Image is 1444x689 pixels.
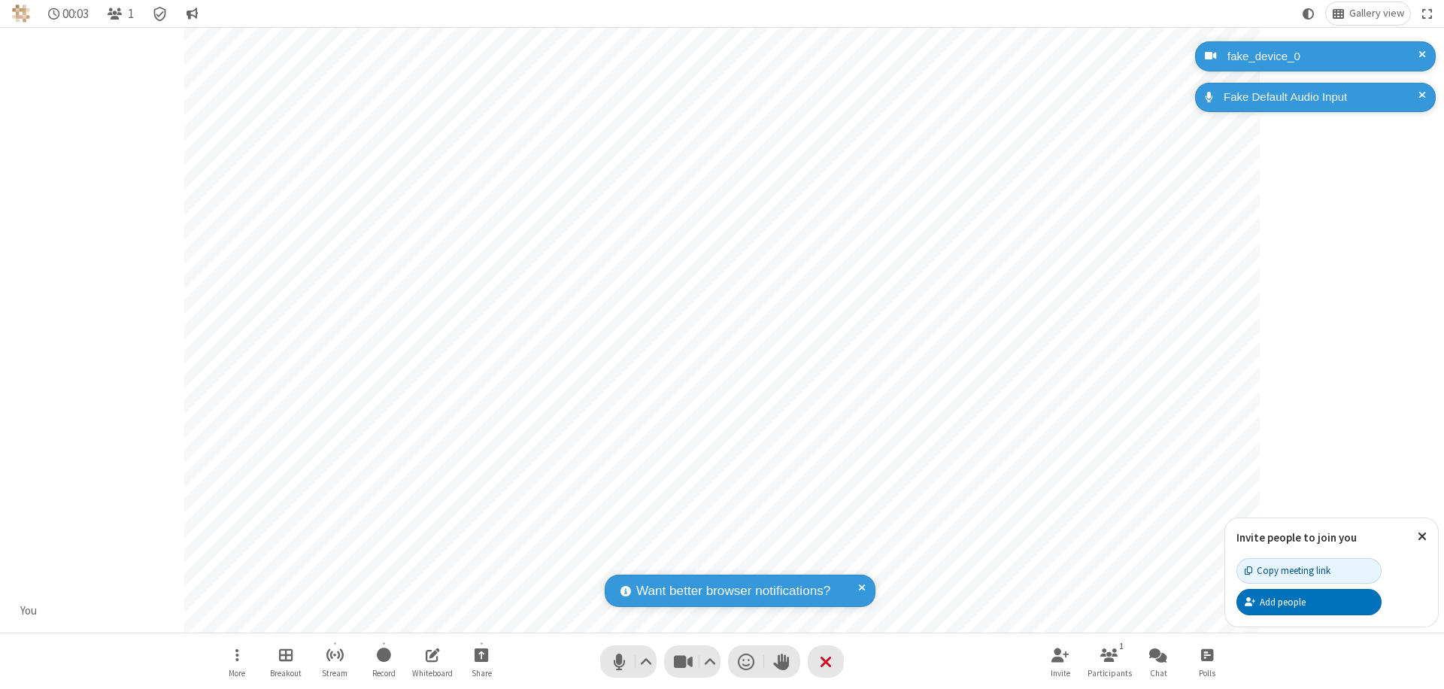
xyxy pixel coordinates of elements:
[1038,640,1083,683] button: Invite participants (⌘+Shift+I)
[728,645,764,678] button: Send a reaction
[412,669,453,678] span: Whiteboard
[1349,8,1404,20] span: Gallery view
[180,2,204,25] button: Conversation
[62,7,89,21] span: 00:03
[636,645,657,678] button: Audio settings
[764,645,800,678] button: Raise hand
[700,645,720,678] button: Video setting
[1087,640,1132,683] button: Open participant list
[1245,563,1330,578] div: Copy meeting link
[1236,589,1382,615] button: Add people
[459,640,504,683] button: Start sharing
[410,640,455,683] button: Open shared whiteboard
[664,645,720,678] button: Stop video (⌘+Shift+V)
[808,645,844,678] button: End or leave meeting
[600,645,657,678] button: Mute (⌘+Shift+A)
[128,7,134,21] span: 1
[263,640,308,683] button: Manage Breakout Rooms
[12,5,30,23] img: QA Selenium DO NOT DELETE OR CHANGE
[636,581,830,601] span: Want better browser notifications?
[1218,89,1424,106] div: Fake Default Audio Input
[1236,558,1382,584] button: Copy meeting link
[15,602,43,620] div: You
[361,640,406,683] button: Start recording
[372,669,396,678] span: Record
[1088,669,1132,678] span: Participants
[1297,2,1321,25] button: Using system theme
[229,669,245,678] span: More
[1326,2,1410,25] button: Change layout
[1416,2,1439,25] button: Fullscreen
[1185,640,1230,683] button: Open poll
[1406,518,1438,555] button: Close popover
[214,640,259,683] button: Open menu
[1051,669,1070,678] span: Invite
[270,669,302,678] span: Breakout
[1115,639,1128,653] div: 1
[42,2,96,25] div: Timer
[146,2,174,25] div: Meeting details Encryption enabled
[472,669,492,678] span: Share
[312,640,357,683] button: Start streaming
[1222,48,1424,65] div: fake_device_0
[1136,640,1181,683] button: Open chat
[322,669,347,678] span: Stream
[101,2,140,25] button: Open participant list
[1236,530,1357,545] label: Invite people to join you
[1199,669,1215,678] span: Polls
[1150,669,1167,678] span: Chat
